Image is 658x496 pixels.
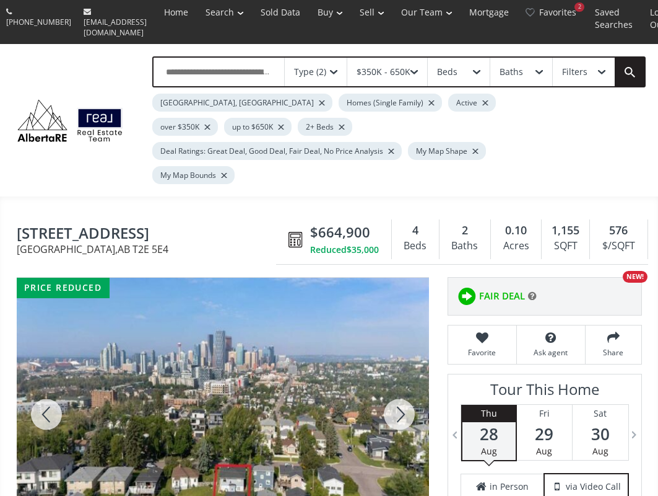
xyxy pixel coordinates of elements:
div: Type (2) [294,68,326,76]
span: $664,900 [310,223,370,242]
div: My Map Shape [408,142,486,160]
div: Beds [398,237,433,255]
span: FAIR DEAL [479,290,525,303]
div: Homes (Single Family) [339,94,442,112]
span: 1508 Child Avenue NE [17,225,282,244]
div: 2+ Beds [298,118,352,136]
span: 30 [573,425,628,443]
div: Baths [500,68,523,76]
div: 2 [574,2,584,12]
div: Active [448,94,496,112]
span: Favorite [454,347,510,358]
span: via Video Call [566,480,621,493]
div: 2 [446,223,484,239]
span: Aug [592,445,608,457]
div: Sat [573,405,628,422]
span: Ask agent [523,347,579,358]
span: Aug [481,445,497,457]
div: 0.10 [497,223,535,239]
div: Reduced [310,244,379,256]
img: rating icon [454,284,479,309]
div: price reduced [17,278,110,298]
div: up to $650K [224,118,292,136]
div: Filters [562,68,587,76]
span: Share [592,347,635,358]
div: Deal Ratings: Great Deal, Good Deal, Fair Deal, No Price Analysis [152,142,402,160]
div: Acres [497,237,535,255]
span: 29 [517,425,572,443]
img: Logo [12,97,128,145]
h3: Tour This Home [461,381,629,404]
div: over $350K [152,118,218,136]
div: 576 [596,223,641,239]
span: in Person [490,480,529,493]
span: [GEOGRAPHIC_DATA] , AB T2E 5E4 [17,244,282,254]
div: $350K - 650K [357,68,410,76]
div: NEW! [623,271,647,283]
span: Aug [536,445,552,457]
span: 1,155 [552,223,579,239]
span: $35,000 [347,244,379,256]
div: $/SQFT [596,237,641,255]
span: [PHONE_NUMBER] [6,17,71,27]
span: [EMAIL_ADDRESS][DOMAIN_NAME] [84,17,147,38]
div: My Map Bounds [152,166,235,184]
div: Beds [437,68,457,76]
div: 4 [398,223,433,239]
div: SQFT [548,237,583,255]
span: 28 [462,425,516,443]
div: [GEOGRAPHIC_DATA], [GEOGRAPHIC_DATA] [152,94,332,112]
div: Thu [462,405,516,422]
div: Baths [446,237,484,255]
div: Fri [517,405,572,422]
